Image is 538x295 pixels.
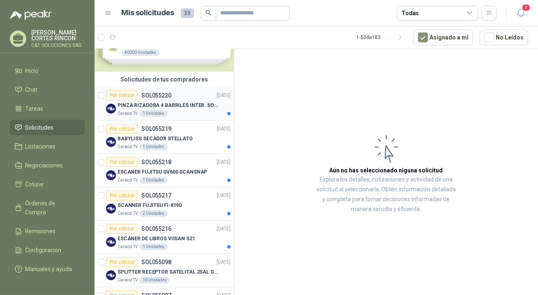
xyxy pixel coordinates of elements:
[10,223,85,239] a: Remisiones
[106,224,138,234] div: Por cotizar
[31,43,85,48] p: C&T SOLUCIONES SAS
[10,261,85,277] a: Manuales y ayuda
[25,66,39,75] span: Inicio
[95,72,234,87] div: Solicitudes de tus compradores
[95,254,234,287] a: Por cotizarSOL055098[DATE] Company LogoSPLITTER RECEPTOR SATELITAL 2SAL GT-SP21Caracol TV10 Unidades
[95,154,234,187] a: Por cotizarSOL055218[DATE] Company LogoESCANER FUJITSU SV600 SCANSNAPCaracol TV1 Unidades
[106,170,116,180] img: Company Logo
[122,7,174,19] h1: Mis solicitudes
[10,82,85,98] a: Chat
[217,225,231,233] p: [DATE]
[25,199,77,217] span: Órdenes de Compra
[25,161,63,170] span: Negociaciones
[118,268,220,276] p: SPLITTER RECEPTOR SATELITAL 2SAL GT-SP21
[25,104,44,113] span: Tareas
[139,277,170,283] div: 10 Unidades
[118,177,138,184] p: Caracol TV
[217,125,231,133] p: [DATE]
[141,226,171,232] p: SOL055216
[106,137,116,147] img: Company Logo
[316,175,456,214] p: Explora los detalles, cotizaciones y actividad de una solicitud al seleccionarla. Obtén informaci...
[10,177,85,192] a: Cotizar
[25,85,38,94] span: Chat
[139,177,168,184] div: 1 Unidades
[141,126,171,132] p: SOL055219
[106,237,116,247] img: Company Logo
[217,158,231,166] p: [DATE]
[356,31,407,44] div: 1 - 50 de 183
[206,10,211,16] span: search
[402,9,419,18] div: Todas
[217,92,231,100] p: [DATE]
[106,190,138,200] div: Por cotizar
[25,142,56,151] span: Licitaciones
[118,144,138,150] p: Caracol TV
[106,204,116,214] img: Company Logo
[95,221,234,254] a: Por cotizarSOL055216[DATE] Company LogoESCÁNER DE LIBROS VIISAN S21Caracol TV1 Unidades
[217,258,231,266] p: [DATE]
[95,87,234,121] a: Por cotizarSOL055220[DATE] Company LogoPINZA RIZADORA 4 BARRILES INTER. SOL-GEL BABYLISS SECADOR ...
[513,6,528,21] button: 3
[106,257,138,267] div: Por cotizar
[106,157,138,167] div: Por cotizar
[141,93,171,98] p: SOL055220
[10,10,52,20] img: Logo peakr
[25,265,72,274] span: Manuales y ayuda
[141,259,171,265] p: SOL055098
[139,244,168,250] div: 1 Unidades
[413,30,473,45] button: Asignado a mi
[25,123,54,132] span: Solicitudes
[10,195,85,220] a: Órdenes de Compra
[141,193,171,198] p: SOL055217
[25,180,44,189] span: Cotizar
[118,102,220,109] p: PINZA RIZADORA 4 BARRILES INTER. SOL-GEL BABYLISS SECADOR STELLATO
[10,63,85,79] a: Inicio
[118,210,138,217] p: Caracol TV
[10,101,85,116] a: Tareas
[106,104,116,114] img: Company Logo
[106,124,138,134] div: Por cotizar
[25,246,62,255] span: Configuración
[106,270,116,280] img: Company Logo
[141,159,171,165] p: SOL055218
[118,244,138,250] p: Caracol TV
[95,121,234,154] a: Por cotizarSOL055219[DATE] Company LogoBABYLISS SECADOR STELLATOCaracol TV1 Unidades
[10,158,85,173] a: Negociaciones
[139,144,168,150] div: 1 Unidades
[95,187,234,221] a: Por cotizarSOL055217[DATE] Company LogoSCANNER FUJITSU FI-8190Caracol TV2 Unidades
[106,91,138,100] div: Por cotizar
[139,210,168,217] div: 2 Unidades
[118,168,207,176] p: ESCANER FUJITSU SV600 SCANSNAP
[330,166,443,175] h3: Aún no has seleccionado niguna solicitud
[118,202,182,209] p: SCANNER FUJITSU FI-8190
[118,277,138,283] p: Caracol TV
[31,30,85,41] p: [PERSON_NAME] CORTES RINCON
[10,120,85,135] a: Solicitudes
[181,8,194,18] span: 33
[217,192,231,200] p: [DATE]
[118,110,138,117] p: Caracol TV
[522,4,531,12] span: 3
[118,235,195,243] p: ESCÁNER DE LIBROS VIISAN S21
[480,30,528,45] button: No Leídos
[25,227,56,236] span: Remisiones
[139,110,168,117] div: 1 Unidades
[118,135,193,143] p: BABYLISS SECADOR STELLATO
[10,139,85,154] a: Licitaciones
[10,242,85,258] a: Configuración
